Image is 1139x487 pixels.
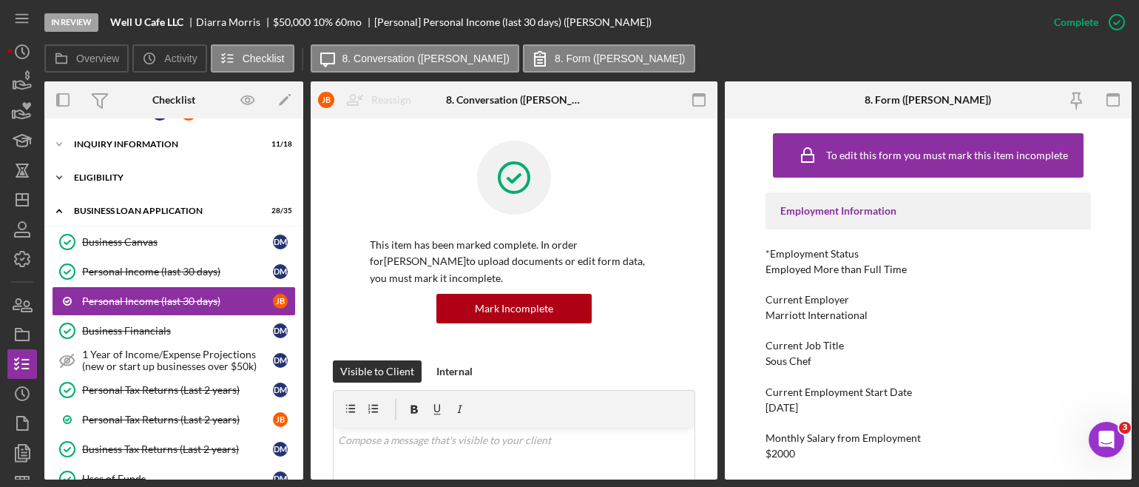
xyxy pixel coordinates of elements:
[52,257,296,286] a: Personal Income (last 30 days)DM
[82,325,273,337] div: Business Financials
[273,353,288,368] div: D M
[52,375,296,405] a: Personal Tax Returns (Last 2 years)DM
[132,44,206,73] button: Activity
[335,16,362,28] div: 60 mo
[273,323,288,338] div: D M
[765,448,795,460] div: $2000
[82,414,273,426] div: Personal Tax Returns (Last 2 years)
[266,206,292,215] div: 28 / 35
[429,360,480,383] button: Internal
[82,266,273,278] div: Personal Income (last 30 days)
[370,237,658,286] p: This item has been marked complete. In order for [PERSON_NAME] to upload documents or edit form d...
[318,92,334,108] div: J B
[243,53,285,64] label: Checklist
[765,386,1091,398] div: Current Employment Start Date
[313,16,333,28] div: 10 %
[82,295,273,307] div: Personal Income (last 30 days)
[1039,7,1132,37] button: Complete
[52,405,296,434] a: Personal Tax Returns (Last 2 years)JB
[52,316,296,346] a: Business FinancialsDM
[52,346,296,375] a: 1 Year of Income/Expense Projections (new or start up businesses over $50k)DM
[765,355,811,367] div: Sous Chef
[273,235,288,249] div: D M
[76,53,119,64] label: Overview
[865,94,991,106] div: 8. Form ([PERSON_NAME])
[273,442,288,457] div: D M
[436,294,592,323] button: Mark Incomplete
[110,16,183,28] b: Well U Cafe LLC
[311,85,426,115] button: JBReassign
[52,434,296,464] a: Business Tax Returns (Last 2 years)DM
[44,44,129,73] button: Overview
[765,402,798,414] div: [DATE]
[475,294,553,323] div: Mark Incomplete
[273,16,311,28] span: $50,000
[446,94,581,106] div: 8. Conversation ([PERSON_NAME])
[273,264,288,279] div: D M
[765,248,1091,260] div: *Employment Status
[273,294,288,309] div: J B
[342,53,510,64] label: 8. Conversation ([PERSON_NAME])
[765,432,1091,444] div: Monthly Salary from Employment
[196,16,273,28] div: Diarra Morris
[273,412,288,427] div: J B
[164,53,197,64] label: Activity
[52,227,296,257] a: Business CanvasDM
[74,206,255,215] div: BUSINESS LOAN APPLICATION
[273,383,288,397] div: D M
[765,309,868,321] div: Marriott International
[765,340,1091,352] div: Current Job Title
[44,13,98,32] div: In Review
[555,53,686,64] label: 8. Form ([PERSON_NAME])
[1054,7,1098,37] div: Complete
[371,85,411,115] div: Reassign
[82,384,273,396] div: Personal Tax Returns (Last 2 years)
[82,349,273,372] div: 1 Year of Income/Expense Projections (new or start up businesses over $50k)
[273,471,288,486] div: D M
[152,94,195,106] div: Checklist
[82,443,273,455] div: Business Tax Returns (Last 2 years)
[333,360,422,383] button: Visible to Client
[74,173,285,182] div: ELIGIBILITY
[74,140,255,149] div: INQUIRY INFORMATION
[826,150,1068,161] div: To edit this form you must mark this item incomplete
[211,44,294,73] button: Checklist
[340,360,414,383] div: Visible to Client
[266,140,292,149] div: 11 / 18
[82,236,273,248] div: Business Canvas
[311,44,519,73] button: 8. Conversation ([PERSON_NAME])
[765,294,1091,306] div: Current Employer
[780,205,1076,217] div: Employment Information
[1089,422,1124,457] iframe: Intercom live chat
[1119,422,1131,434] span: 3
[82,473,273,485] div: Uses of Funds
[436,360,473,383] div: Internal
[765,263,907,275] div: Employed More than Full Time
[52,286,296,316] a: Personal Income (last 30 days)JB
[374,16,652,28] div: [Personal] Personal Income (last 30 days) ([PERSON_NAME])
[523,44,695,73] button: 8. Form ([PERSON_NAME])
